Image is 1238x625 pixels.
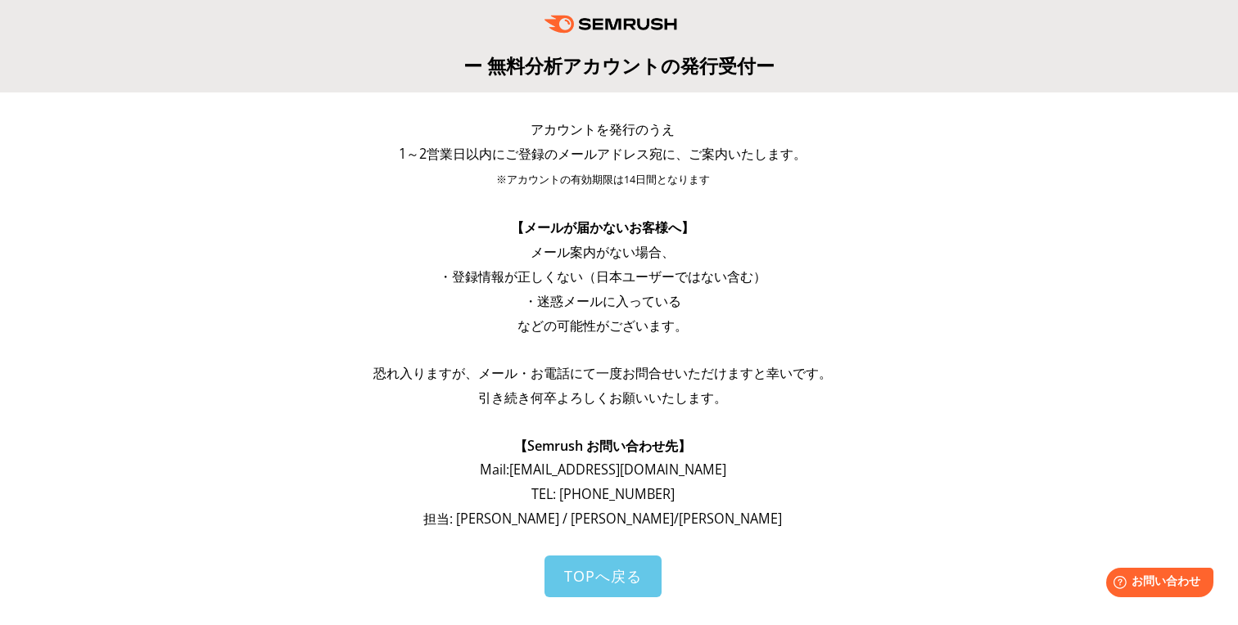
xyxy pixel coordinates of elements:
[544,555,662,597] a: TOPへ戻る
[514,437,691,455] span: 【Semrush お問い合わせ先】
[511,218,694,236] span: 【メールが届かないお客様へ】
[531,120,675,138] span: アカウントを発行のうえ
[564,566,642,586] span: TOPへ戻る
[463,52,775,79] span: ー 無料分析アカウントの発行受付ー
[478,389,727,407] span: 引き続き何卒よろしくお願いいたします。
[480,461,726,479] span: Mail: [EMAIL_ADDRESS][DOMAIN_NAME]
[531,485,675,503] span: TEL: [PHONE_NUMBER]
[1092,561,1220,607] iframe: Help widget launcher
[373,364,832,382] span: 恐れ入りますが、メール・お電話にて一度お問合せいただけますと幸いです。
[423,510,782,528] span: 担当: [PERSON_NAME] / [PERSON_NAME]/[PERSON_NAME]
[531,243,675,261] span: メール案内がない場合、
[524,292,681,310] span: ・迷惑メールに入っている
[496,173,710,187] span: ※アカウントの有効期限は14日間となります
[439,268,766,286] span: ・登録情報が正しくない（日本ユーザーではない含む）
[399,145,807,163] span: 1～2営業日以内にご登録のメールアドレス宛に、ご案内いたします。
[517,317,688,335] span: などの可能性がございます。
